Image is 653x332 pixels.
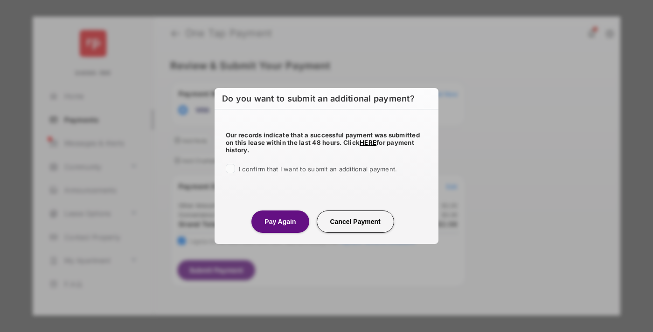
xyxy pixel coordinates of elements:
button: Cancel Payment [317,210,394,233]
a: HERE [360,139,376,146]
span: I confirm that I want to submit an additional payment. [239,165,397,173]
h6: Do you want to submit an additional payment? [215,88,438,109]
button: Pay Again [251,210,309,233]
h5: Our records indicate that a successful payment was submitted on this lease within the last 48 hou... [226,131,427,154]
